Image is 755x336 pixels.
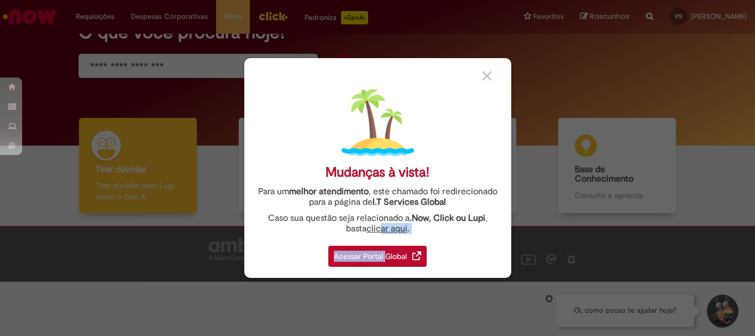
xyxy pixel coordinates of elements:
[410,213,485,224] strong: .Now, Click ou Lupi
[366,217,407,234] a: clicar aqui
[342,86,414,159] img: island.png
[373,190,446,208] a: I.T Services Global
[289,186,369,197] strong: melhor atendimento
[328,240,427,267] a: Acessar Portal Global
[326,164,429,180] div: Mudanças à vista!
[253,213,503,234] div: Caso sua questão seja relacionado a , basta .
[253,187,503,208] div: Para um , este chamado foi redirecionado para a página de
[482,71,492,81] img: close_button_grey.png
[328,246,427,267] div: Acessar Portal Global
[412,251,421,260] img: redirect_link.png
